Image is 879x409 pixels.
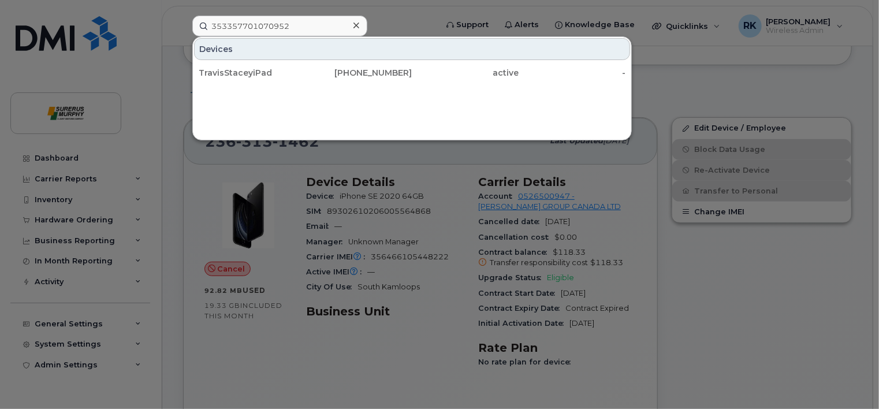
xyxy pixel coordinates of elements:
a: TravisStaceyiPad[PHONE_NUMBER]active- [194,62,630,83]
div: - [519,67,625,79]
input: Find something... [192,16,367,36]
div: TravisStaceyiPad [199,67,306,79]
div: Devices [194,38,630,60]
div: active [412,67,519,79]
div: [PHONE_NUMBER] [306,67,412,79]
